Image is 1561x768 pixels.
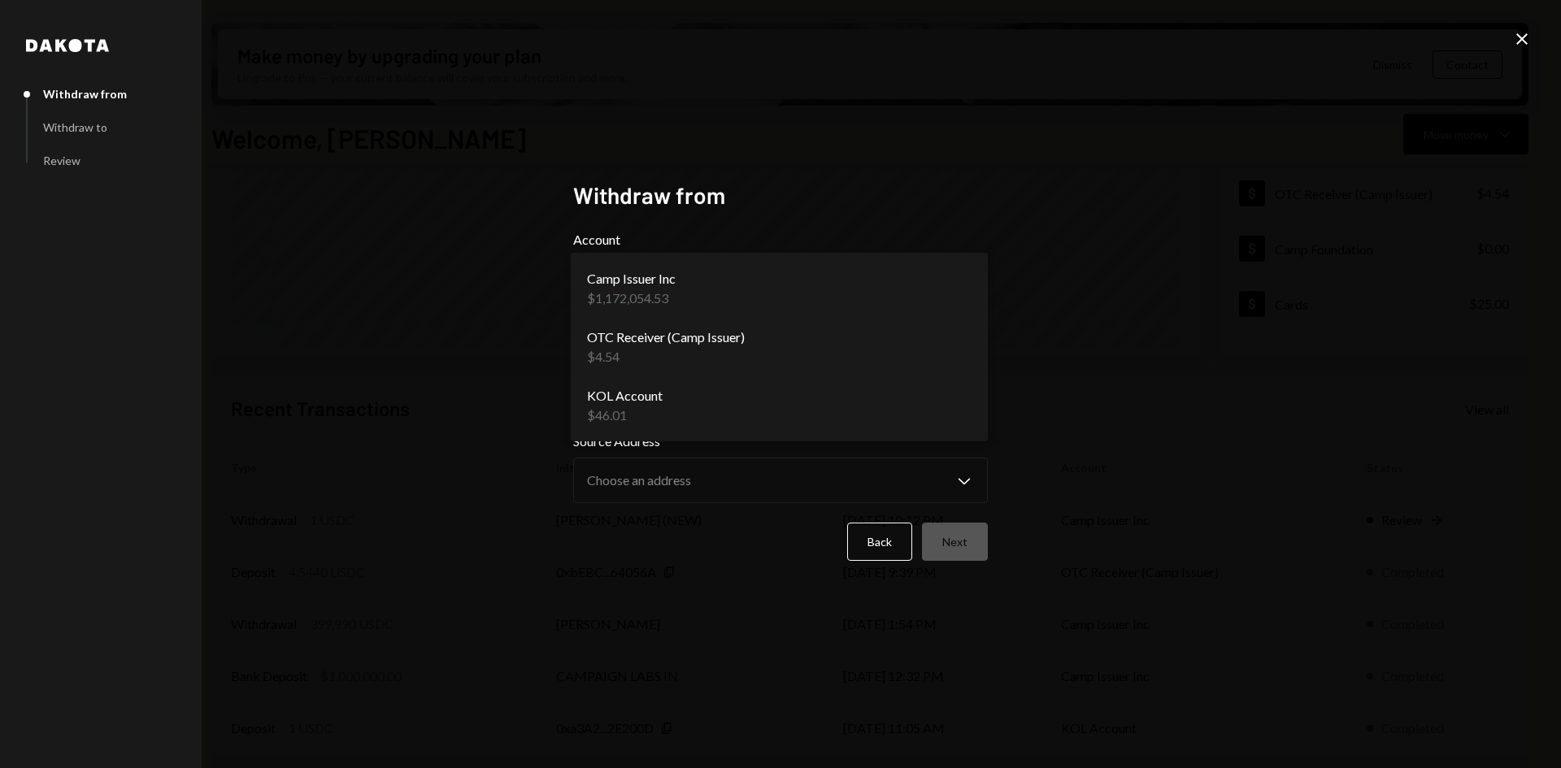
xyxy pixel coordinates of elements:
[587,269,676,289] div: Camp Issuer Inc
[43,120,107,134] div: Withdraw to
[573,432,988,451] label: Source Address
[43,154,80,167] div: Review
[587,289,676,308] div: $1,172,054.53
[573,458,988,503] button: Source Address
[587,347,745,367] div: $4.54
[847,523,912,561] button: Back
[587,328,745,347] div: OTC Receiver (Camp Issuer)
[587,386,663,406] div: KOL Account
[587,406,663,425] div: $46.01
[43,87,127,101] div: Withdraw from
[573,230,988,249] label: Account
[573,180,988,211] h2: Withdraw from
